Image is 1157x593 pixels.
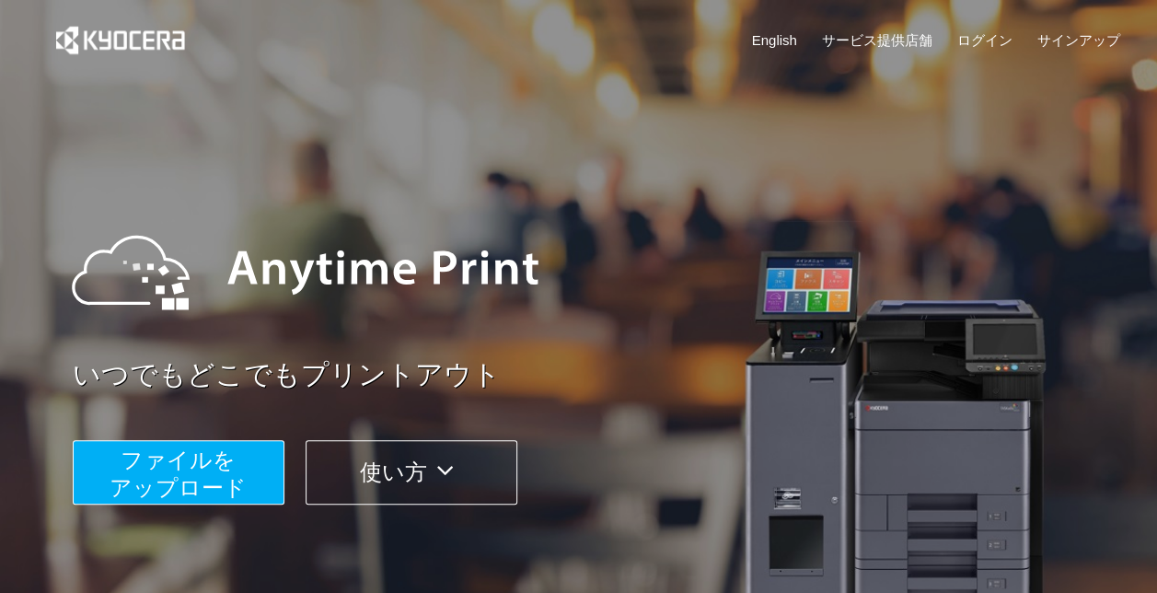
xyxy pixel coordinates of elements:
button: 使い方 [306,440,517,505]
button: ファイルを​​アップロード [73,440,284,505]
a: いつでもどこでもプリントアウト [73,355,1131,395]
a: ログイン [957,30,1012,50]
a: サインアップ [1036,30,1119,50]
a: サービス提供店舗 [822,30,932,50]
span: ファイルを ​​アップロード [110,448,247,500]
a: English [752,30,797,50]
